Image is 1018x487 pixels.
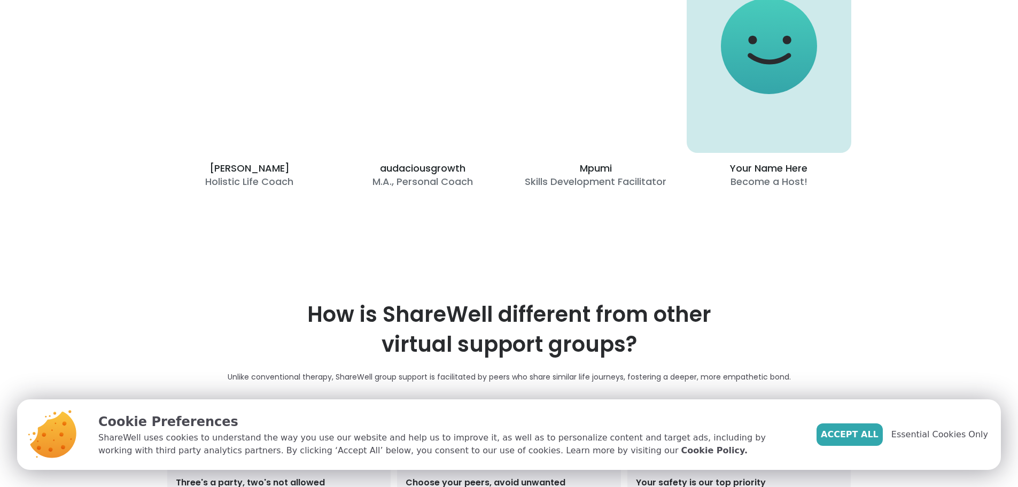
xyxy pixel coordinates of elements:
[167,372,851,383] p: Unlike conventional therapy, ShareWell group support is facilitated by peers who share similar li...
[821,428,879,441] span: Accept All
[817,423,883,446] button: Accept All
[681,444,748,457] a: Cookie Policy.
[98,412,799,431] p: Cookie Preferences
[98,431,799,457] p: ShareWell uses cookies to understand the way you use our website and help us to improve it, as we...
[891,428,988,441] span: Essential Cookies Only
[304,299,714,359] h2: How is ShareWell different from other virtual support groups?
